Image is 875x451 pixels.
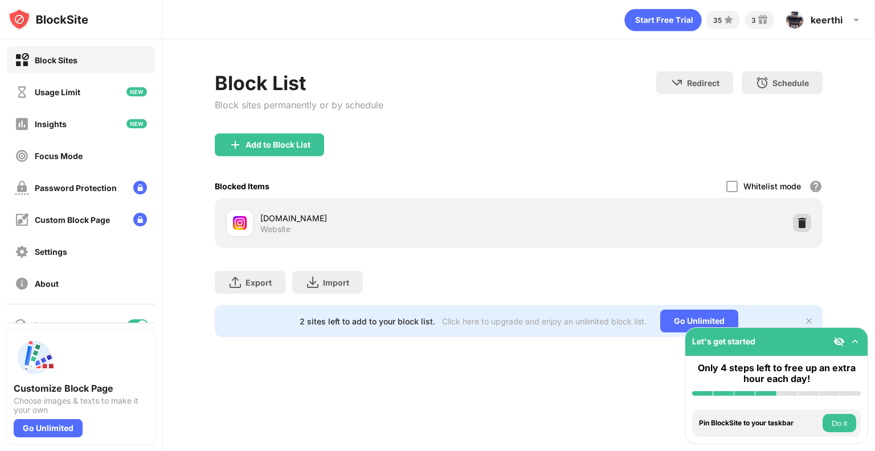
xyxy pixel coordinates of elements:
img: logo-blocksite.svg [8,8,88,31]
div: Add to Block List [246,140,310,149]
div: Let's get started [692,336,755,346]
div: keerthi [811,14,843,26]
div: Go Unlimited [660,310,738,332]
div: Password Protection [35,183,117,193]
div: Schedule [772,78,809,88]
div: Settings [35,247,67,257]
img: blocking-icon.svg [14,318,27,332]
div: Click here to upgrade and enjoy an unlimited block list. [442,316,647,326]
img: password-protection-off.svg [15,181,29,195]
div: Whitelist mode [743,181,801,191]
div: Export [246,278,272,287]
div: 3 [751,16,756,25]
img: insights-off.svg [15,117,29,131]
div: Blocked Items [215,181,269,191]
img: new-icon.svg [126,87,147,96]
div: Custom Block Page [35,215,110,225]
div: About [35,279,59,289]
div: Usage Limit [35,87,80,97]
img: reward-small.svg [756,13,770,27]
div: Focus Mode [35,151,83,161]
img: settings-off.svg [15,245,29,259]
div: animation [624,9,702,31]
div: [DOMAIN_NAME] [260,212,518,224]
img: about-off.svg [15,277,29,291]
img: x-button.svg [804,316,813,326]
img: points-small.svg [722,13,735,27]
div: Redirect [687,78,719,88]
img: lock-menu.svg [133,181,147,194]
div: Only 4 steps left to free up an extra hour each day! [692,363,861,384]
img: time-usage-off.svg [15,85,29,99]
img: eye-not-visible.svg [833,336,845,347]
div: 2 sites left to add to your block list. [300,316,435,326]
div: Website [260,224,291,234]
img: customize-block-page-off.svg [15,213,29,227]
div: Block sites permanently or by schedule [215,99,383,111]
img: ACg8ocKTD11Fr64RhPlmYM0fuE8JXnUBKMkQor9y49kpkE189vsbu7U=s96-c [786,11,804,29]
div: Block List [215,71,383,95]
button: Do it [823,414,856,432]
div: Block Sites [35,55,77,65]
div: Insights [35,119,67,129]
div: 35 [713,16,722,25]
img: favicons [233,216,247,230]
img: block-on.svg [15,53,29,67]
div: Choose images & texts to make it your own [14,396,148,415]
div: Blocking [34,320,66,330]
div: Pin BlockSite to your taskbar [699,419,820,427]
div: Customize Block Page [14,383,148,394]
div: Import [323,278,349,287]
img: omni-setup-toggle.svg [849,336,861,347]
img: push-custom-page.svg [14,337,55,378]
img: focus-off.svg [15,149,29,163]
div: Go Unlimited [14,419,83,437]
img: new-icon.svg [126,119,147,128]
img: lock-menu.svg [133,213,147,226]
